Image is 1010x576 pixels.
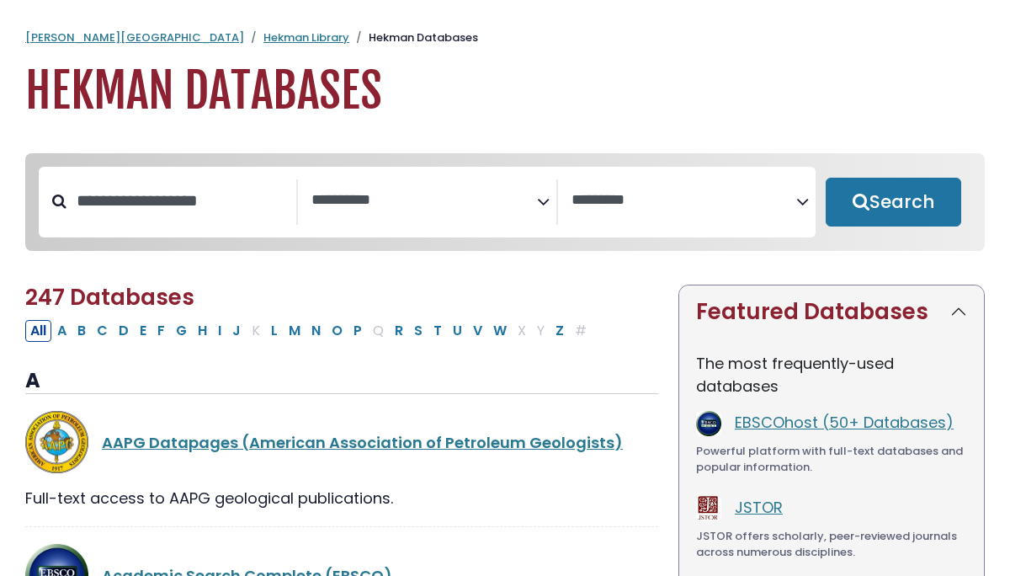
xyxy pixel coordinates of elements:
button: Filter Results T [428,320,447,342]
h3: A [25,369,658,394]
button: Filter Results N [306,320,326,342]
button: Filter Results C [92,320,113,342]
textarea: Search [311,192,536,210]
input: Search database by title or keyword [66,187,296,215]
button: Filter Results R [390,320,408,342]
button: Filter Results W [488,320,512,342]
a: EBSCOhost (50+ Databases) [735,412,954,433]
button: Filter Results H [193,320,212,342]
button: All [25,320,51,342]
button: Filter Results U [448,320,467,342]
div: Full-text access to AAPG geological publications. [25,487,658,509]
div: Powerful platform with full-text databases and popular information. [696,443,967,476]
button: Filter Results P [348,320,367,342]
nav: breadcrumb [25,29,985,46]
div: JSTOR offers scholarly, peer-reviewed journals across numerous disciplines. [696,528,967,561]
button: Filter Results F [152,320,170,342]
span: 247 Databases [25,282,194,312]
div: Alpha-list to filter by first letter of database name [25,319,593,340]
textarea: Search [571,192,796,210]
button: Filter Results J [227,320,246,342]
button: Filter Results V [468,320,487,342]
a: Hekman Library [263,29,349,45]
button: Filter Results D [114,320,134,342]
button: Filter Results Z [550,320,569,342]
button: Filter Results A [52,320,72,342]
a: AAPG Datapages (American Association of Petroleum Geologists) [102,432,623,453]
button: Filter Results I [213,320,226,342]
button: Filter Results B [72,320,91,342]
button: Filter Results O [327,320,348,342]
p: The most frequently-used databases [696,352,967,397]
a: JSTOR [735,497,783,518]
button: Filter Results G [171,320,192,342]
button: Submit for Search Results [826,178,961,227]
h1: Hekman Databases [25,63,985,120]
button: Filter Results L [266,320,283,342]
button: Featured Databases [679,285,984,339]
li: Hekman Databases [349,29,478,46]
button: Filter Results S [409,320,428,342]
nav: Search filters [25,153,985,251]
button: Filter Results E [135,320,151,342]
a: [PERSON_NAME][GEOGRAPHIC_DATA] [25,29,244,45]
button: Filter Results M [284,320,306,342]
